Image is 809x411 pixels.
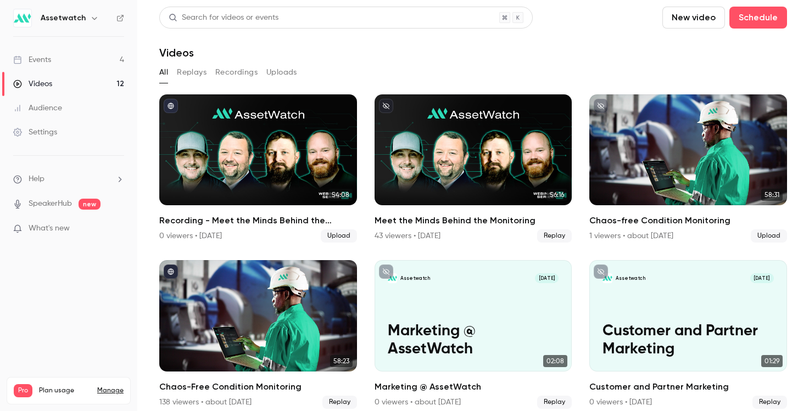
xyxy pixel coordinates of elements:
span: 54:08 [328,189,353,201]
button: Schedule [729,7,787,29]
div: Audience [13,103,62,114]
span: Upload [321,229,357,243]
a: 56:16Meet the Minds Behind the Monitoring43 viewers • [DATE]Replay [375,94,572,243]
a: 54:08Recording - Meet the Minds Behind the Monitoring0 viewers • [DATE]Upload [159,94,357,243]
div: Events [13,54,51,65]
div: 0 viewers • [DATE] [589,397,652,408]
div: 138 viewers • about [DATE] [159,397,252,408]
span: 56:16 [546,189,567,201]
button: unpublished [594,264,608,279]
button: published [164,99,178,113]
p: Customer and Partner Marketing [602,323,774,358]
button: published [164,264,178,279]
h1: Videos [159,46,194,59]
span: [DATE] [535,273,559,283]
span: Pro [14,384,32,397]
p: Marketing @ AssetWatch [388,323,559,358]
button: Recordings [215,64,258,81]
h2: Chaos-Free Condition Monitoring [159,380,357,393]
h2: Marketing @ AssetWatch [375,380,572,393]
a: SpeakerHub [29,198,72,210]
img: Assetwatch [14,9,31,27]
a: 58:23Chaos-Free Condition Monitoring138 viewers • about [DATE]Replay [159,260,357,408]
span: Upload [751,229,787,243]
div: 43 viewers • [DATE] [375,230,440,241]
li: Customer and Partner Marketing [589,260,787,408]
p: Assetwatch [616,275,645,281]
div: Videos [13,78,52,89]
span: 02:08 [543,355,567,367]
a: Manage [97,386,124,395]
div: 1 viewers • about [DATE] [589,230,673,241]
h6: Assetwatch [41,13,86,24]
span: Replay [537,396,572,409]
li: Chaos-Free Condition Monitoring [159,260,357,408]
span: 58:31 [761,189,783,201]
h2: Recording - Meet the Minds Behind the Monitoring [159,214,357,227]
section: Videos [159,7,787,404]
div: 0 viewers • [DATE] [159,230,222,241]
a: Customer and Partner MarketingAssetwatch[DATE]Customer and Partner Marketing01:29Customer and Par... [589,260,787,408]
button: All [159,64,168,81]
li: Chaos-free Condition Monitoring [589,94,787,243]
h2: Chaos-free Condition Monitoring [589,214,787,227]
li: help-dropdown-opener [13,173,124,185]
button: Uploads [266,64,297,81]
div: 0 viewers • about [DATE] [375,397,461,408]
span: Help [29,173,44,185]
span: What's new [29,223,70,234]
li: Recording - Meet the Minds Behind the Monitoring [159,94,357,243]
button: unpublished [379,264,393,279]
span: Replay [752,396,787,409]
span: 01:29 [761,355,783,367]
li: Marketing @ AssetWatch [375,260,572,408]
button: unpublished [594,99,608,113]
button: New video [662,7,725,29]
span: [DATE] [750,273,774,283]
button: unpublished [379,99,393,113]
li: Meet the Minds Behind the Monitoring [375,94,572,243]
span: 58:23 [330,355,353,367]
button: Replays [177,64,207,81]
p: Assetwatch [400,275,430,281]
div: Search for videos or events [169,12,278,24]
span: Replay [537,229,572,243]
h2: Customer and Partner Marketing [589,380,787,393]
div: Settings [13,127,57,138]
a: 58:31Chaos-free Condition Monitoring1 viewers • about [DATE]Upload [589,94,787,243]
span: new [79,199,101,210]
span: Plan usage [39,386,91,395]
h2: Meet the Minds Behind the Monitoring [375,214,572,227]
a: Marketing @ AssetWatchAssetwatch[DATE]Marketing @ AssetWatch02:08Marketing @ AssetWatch0 viewers ... [375,260,572,408]
span: Replay [322,396,357,409]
